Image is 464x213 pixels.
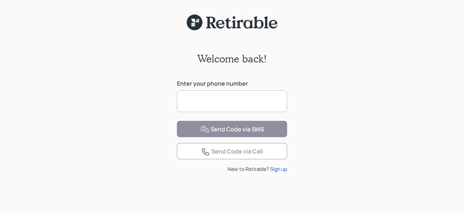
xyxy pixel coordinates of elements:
button: Send Code via SMS [177,121,287,137]
h2: Welcome back! [197,53,267,65]
label: Enter your phone number [177,79,287,87]
div: Sign up [270,165,287,173]
div: New to Retirable? [177,165,287,173]
button: Send Code via Call [177,143,287,159]
div: Send Code via Call [201,147,263,156]
div: Send Code via SMS [200,125,264,134]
